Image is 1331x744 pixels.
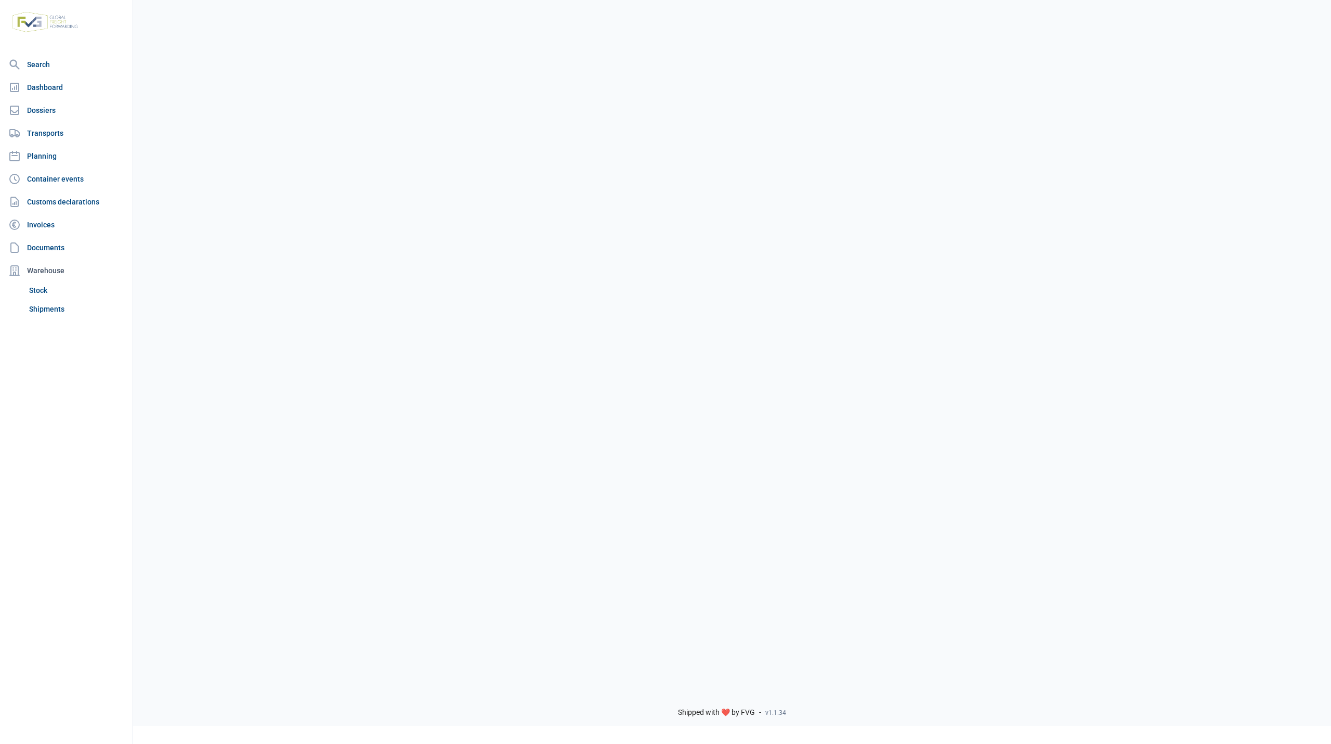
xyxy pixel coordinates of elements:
a: Customs declarations [4,191,128,212]
img: FVG - Global freight forwarding [8,8,82,36]
a: Shipments [25,300,128,318]
a: Stock [25,281,128,300]
span: v1.1.34 [765,709,786,717]
div: Warehouse [4,260,128,281]
a: Search [4,54,128,75]
span: Shipped with ❤️ by FVG [678,708,755,717]
span: - [759,708,761,717]
a: Container events [4,169,128,189]
a: Dossiers [4,100,128,121]
a: Documents [4,237,128,258]
a: Dashboard [4,77,128,98]
a: Planning [4,146,128,166]
a: Transports [4,123,128,144]
a: Invoices [4,214,128,235]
